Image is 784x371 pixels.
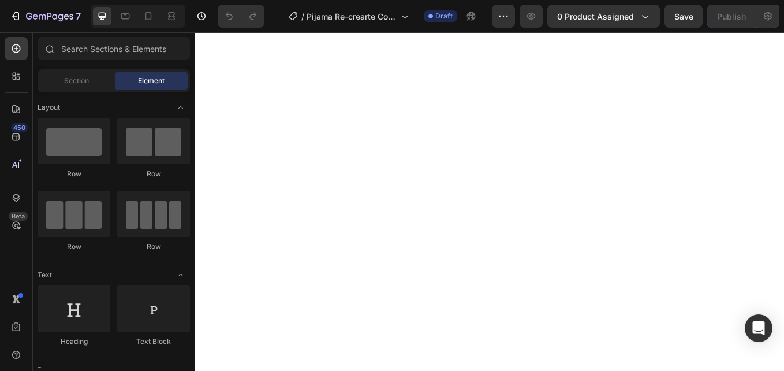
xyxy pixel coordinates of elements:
p: 7 [76,9,81,23]
div: Row [117,242,190,252]
button: Save [664,5,703,28]
div: Beta [9,212,28,221]
div: Open Intercom Messenger [745,314,772,342]
span: 0 product assigned [557,10,634,23]
span: Toggle open [171,266,190,284]
div: Text Block [117,336,190,347]
input: Search Sections & Elements [38,37,190,60]
span: Toggle open [171,98,190,117]
div: Row [38,169,110,179]
div: 450 [11,123,28,132]
span: / [301,10,304,23]
span: Text [38,270,52,280]
button: Publish [707,5,756,28]
div: Undo/Redo [218,5,264,28]
div: Heading [38,336,110,347]
button: 7 [5,5,86,28]
span: Pijama Re-crearte Coloreable - IC [307,10,396,23]
div: Publish [717,10,746,23]
button: 0 product assigned [547,5,660,28]
span: Save [674,12,693,21]
div: Row [38,242,110,252]
div: Row [117,169,190,179]
span: Element [138,76,165,86]
span: Section [64,76,89,86]
span: Layout [38,102,60,113]
iframe: Design area [195,32,784,371]
span: Draft [435,11,453,21]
